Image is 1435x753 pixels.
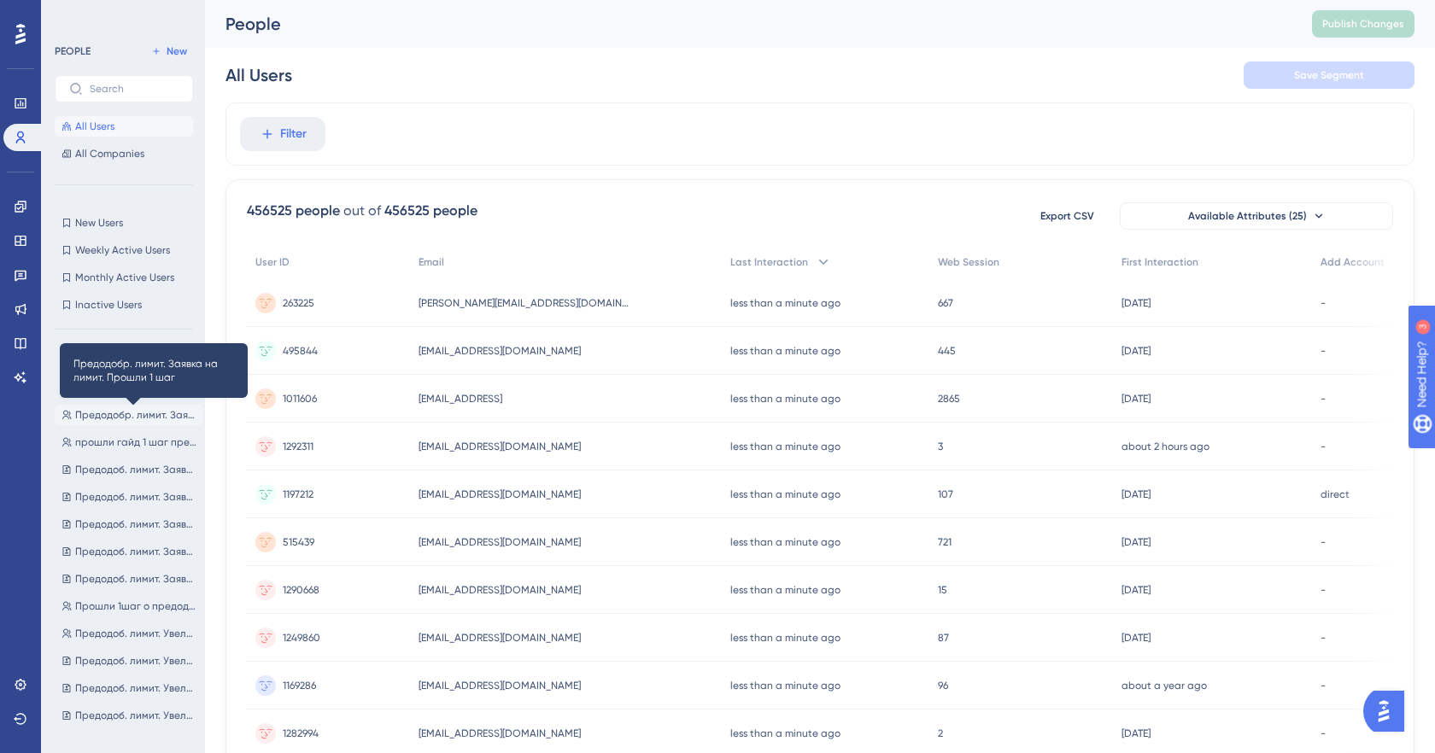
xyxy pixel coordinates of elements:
[730,255,808,269] span: Last Interaction
[55,295,193,315] button: Inactive Users
[55,487,203,507] button: Предодоб. лимит. Заявка на лимит. 500к
[730,488,840,500] time: less than a minute ago
[1122,488,1151,500] time: [DATE]
[730,536,840,548] time: less than a minute ago
[145,41,193,61] button: New
[938,679,948,692] span: 96
[419,296,632,310] span: [PERSON_NAME][EMAIL_ADDRESS][DOMAIN_NAME]
[1122,536,1151,548] time: [DATE]
[280,124,307,144] span: Filter
[730,584,840,596] time: less than a minute ago
[938,583,947,597] span: 15
[419,679,581,692] span: [EMAIL_ADDRESS][DOMAIN_NAME]
[730,393,840,405] time: less than a minute ago
[1322,17,1404,31] span: Publish Changes
[730,441,840,452] time: less than a minute ago
[730,680,840,692] time: less than a minute ago
[730,727,840,739] time: less than a minute ago
[283,296,314,310] span: 263225
[1122,727,1151,739] time: [DATE]
[1321,487,1350,501] span: direct
[1122,680,1207,692] time: about a year ago
[1244,61,1414,89] button: Save Segment
[419,583,581,597] span: [EMAIL_ADDRESS][DOMAIN_NAME]
[1122,393,1151,405] time: [DATE]
[1122,632,1151,644] time: [DATE]
[167,44,187,58] span: New
[55,213,193,233] button: New Users
[225,12,1269,36] div: People
[384,201,477,221] div: 456525 people
[55,405,203,425] button: Предодобр. лимит. Заявка на лимит. Прошли 1 шаг
[1040,209,1094,223] span: Export CSV
[75,681,196,695] span: Предодоб. лимит. Увеличение. 13620к
[247,201,340,221] div: 456525 people
[938,255,999,269] span: Web Session
[240,117,325,151] button: Filter
[55,116,193,137] button: All Users
[938,487,953,501] span: 107
[55,377,203,398] button: Предодобр. лимит. Заявка на низкий лимит. Прошли 1 шаг
[1122,255,1198,269] span: First Interaction
[55,44,91,58] div: PEOPLE
[55,705,203,726] button: Предодоб. лимит. Увеличение. 10800к
[55,350,203,371] button: SS-пользователи с возвратом
[938,344,956,358] span: 445
[1321,255,1385,269] span: Add Account
[55,541,203,562] button: Предодоб. лимит. Заявка на лимит. 150к
[75,216,123,230] span: New Users
[419,631,581,645] span: [EMAIL_ADDRESS][DOMAIN_NAME]
[1312,10,1414,38] button: Publish Changes
[1321,631,1326,645] span: -
[75,654,196,668] span: Предодоб. лимит. Увеличение. 18000к
[55,267,193,288] button: Monthly Active Users
[1122,345,1151,357] time: [DATE]
[1122,297,1151,309] time: [DATE]
[75,463,196,476] span: Предодоб. лимит. Заявка на лимит. 1000к
[419,487,581,501] span: [EMAIL_ADDRESS][DOMAIN_NAME]
[55,569,203,589] button: Предодоб. лимит. Заявка на лимит. 100к
[283,392,317,406] span: 1011606
[283,344,318,358] span: 495844
[419,255,444,269] span: Email
[90,83,179,95] input: Search
[938,440,943,453] span: 3
[1024,202,1110,230] button: Export CSV
[75,517,196,531] span: Предодоб. лимит. Заявка на лимит. 250к
[938,727,943,740] span: 2
[283,440,313,453] span: 1292311
[1321,583,1326,597] span: -
[283,535,314,549] span: 515439
[1122,584,1151,596] time: [DATE]
[283,679,316,692] span: 1169286
[283,631,320,645] span: 1249860
[1188,209,1307,223] span: Available Attributes (25)
[75,572,196,586] span: Предодоб. лимит. Заявка на лимит. 100к
[419,392,502,406] span: [EMAIL_ADDRESS]
[75,490,196,504] span: Предодоб. лимит. Заявка на лимит. 500к
[1120,202,1393,230] button: Available Attributes (25)
[75,120,114,133] span: All Users
[1321,296,1326,310] span: -
[75,147,144,161] span: All Companies
[419,727,581,740] span: [EMAIL_ADDRESS][DOMAIN_NAME]
[55,596,203,616] button: Прошли 1шаг о предодоб лимите увеличение лимита
[75,627,196,640] span: Предодоб. лимит. Увеличение. прошли 1 шаг
[1321,535,1326,549] span: -
[343,201,381,221] div: out of
[55,623,203,644] button: Предодоб. лимит. Увеличение. прошли 1 шаг
[55,432,203,452] button: прошли гайд 1 шаг предодобренный лимит, без лимита
[938,392,960,406] span: 2865
[75,545,196,558] span: Предодоб. лимит. Заявка на лимит. 150к
[1321,679,1326,692] span: -
[255,255,290,269] span: User ID
[55,678,203,698] button: Предодоб. лимит. Увеличение. 13620к
[75,408,196,422] span: Предодобр. лимит. Заявка на лимит. Прошли 1 шаг
[75,243,170,257] span: Weekly Active Users
[730,632,840,644] time: less than a minute ago
[1321,440,1326,453] span: -
[55,514,203,534] button: Предодоб. лимит. Заявка на лимит. 250к
[283,727,319,740] span: 1282994
[75,271,174,284] span: Monthly Active Users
